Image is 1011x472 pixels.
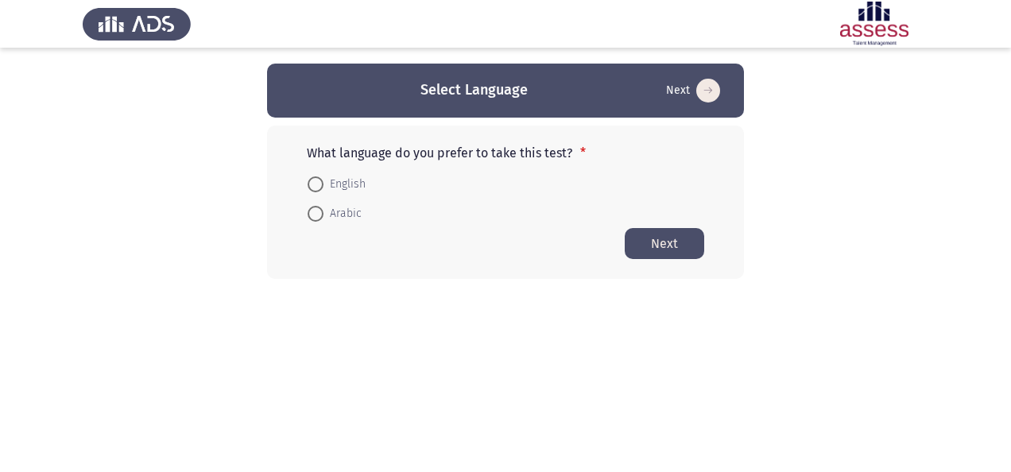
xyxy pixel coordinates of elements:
p: What language do you prefer to take this test? [307,145,704,161]
span: English [323,175,366,194]
button: Start assessment [625,228,704,259]
button: Start assessment [661,78,725,103]
img: Assess Talent Management logo [83,2,191,46]
span: Arabic [323,204,362,223]
img: Assessment logo of ASSESS Employability - EBI [820,2,928,46]
h3: Select Language [420,80,528,100]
